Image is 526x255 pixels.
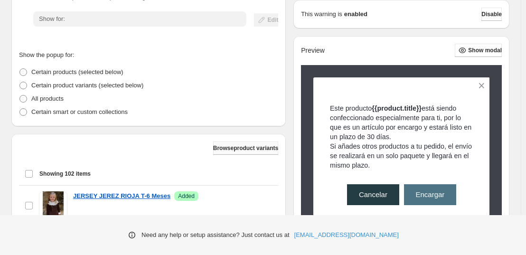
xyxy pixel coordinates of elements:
[330,104,473,142] p: Este producto está siendo confeccionado especialmente para ti, por lo que es un artículo por enca...
[31,107,128,117] p: Certain smart or custom collections
[468,47,502,54] span: Show modal
[301,47,325,55] h2: Preview
[31,68,123,76] span: Certain products (selected below)
[372,104,422,112] strong: {{product.title}}
[344,9,367,19] strong: enabled
[39,15,65,22] span: Show for:
[404,184,456,205] button: Encargar
[31,82,143,89] span: Certain product variants (selected below)
[294,230,399,240] a: [EMAIL_ADDRESS][DOMAIN_NAME]
[301,9,342,19] p: This warning is
[481,8,502,21] button: Disable
[178,192,195,200] span: Added
[213,142,278,155] button: Browseproduct variants
[455,44,502,57] button: Show modal
[39,170,91,178] span: Showing 102 items
[19,51,74,58] span: Show the popup for:
[347,184,399,205] button: Cancelar
[73,191,170,201] a: JERSEY JEREZ RIOJA T-6 Meses
[330,142,473,170] p: Si añades otros productos a tu pedido, el envío se realizará en un solo paquete y llegará en el m...
[31,94,64,104] p: All products
[213,144,278,152] span: Browse product variants
[481,10,502,18] span: Disable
